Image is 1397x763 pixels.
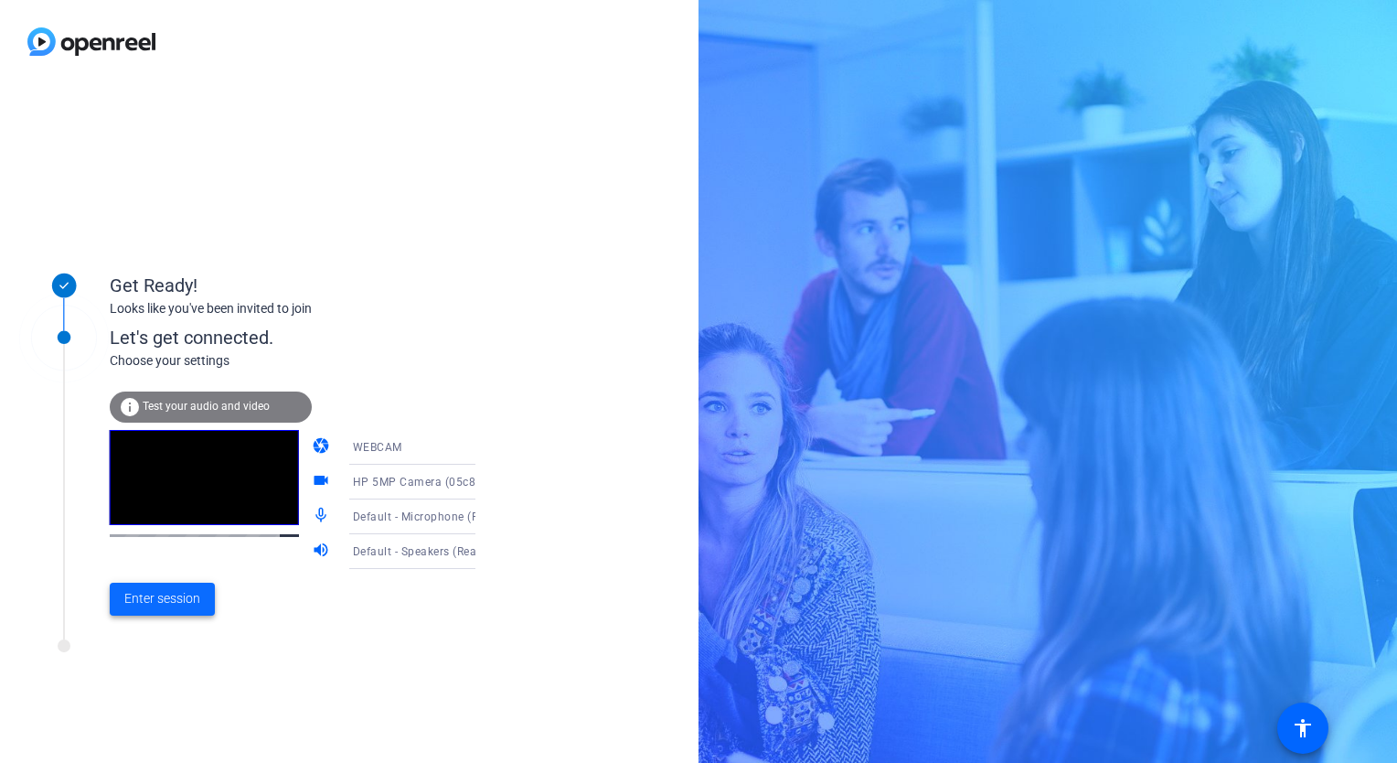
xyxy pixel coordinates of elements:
span: Test your audio and video [143,400,270,413]
mat-icon: videocam [312,471,334,493]
mat-icon: volume_up [312,541,334,563]
div: Get Ready! [110,272,475,299]
span: WEBCAM [353,441,402,454]
mat-icon: accessibility [1292,717,1314,739]
span: Enter session [124,589,200,608]
mat-icon: info [119,396,141,418]
span: Default - Microphone (Realtek(R) Audio) [353,509,565,523]
div: Looks like you've been invited to join [110,299,475,318]
button: Enter session [110,583,215,616]
div: Choose your settings [110,351,513,371]
mat-icon: camera [312,436,334,458]
span: Default - Speakers (Realtek(R) Audio) [353,543,550,558]
mat-icon: mic_none [312,506,334,528]
div: Let's get connected. [110,324,513,351]
span: HP 5MP Camera (05c8:082f) [353,474,508,489]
